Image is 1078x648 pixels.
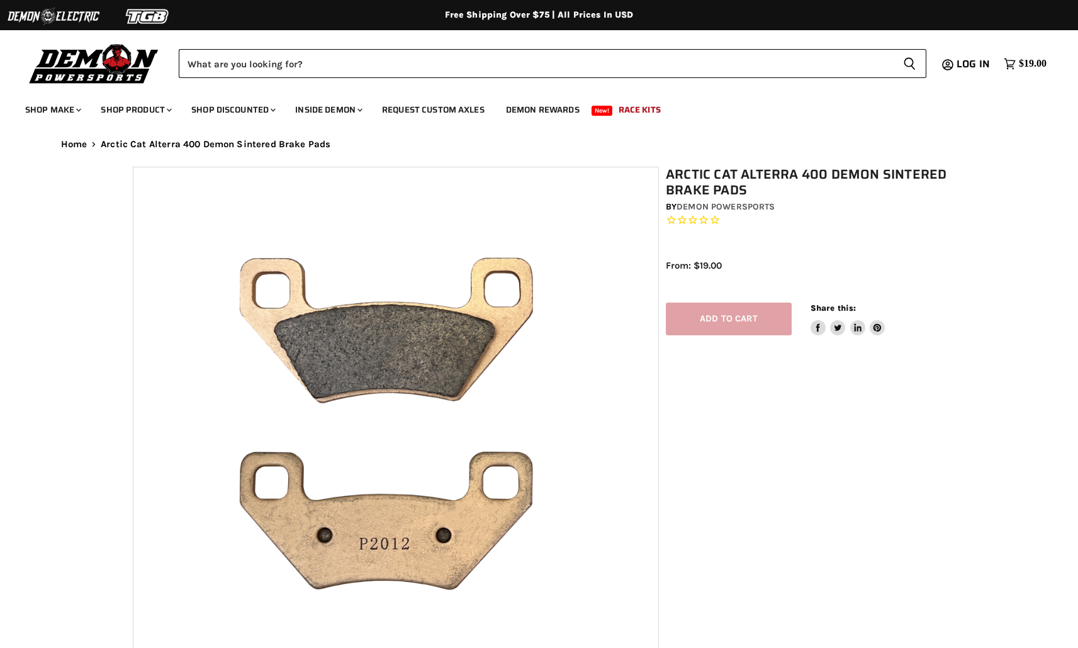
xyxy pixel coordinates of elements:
[677,201,775,212] a: Demon Powersports
[893,49,926,78] button: Search
[373,97,494,123] a: Request Custom Axles
[6,4,101,28] img: Demon Electric Logo 2
[179,49,926,78] form: Product
[811,303,856,313] span: Share this:
[286,97,370,123] a: Inside Demon
[179,49,893,78] input: Search
[182,97,283,123] a: Shop Discounted
[36,139,1043,150] nav: Breadcrumbs
[666,260,722,271] span: From: $19.00
[101,139,330,150] span: Arctic Cat Alterra 400 Demon Sintered Brake Pads
[951,59,997,70] a: Log in
[16,97,89,123] a: Shop Make
[1019,58,1047,70] span: $19.00
[666,200,953,214] div: by
[609,97,670,123] a: Race Kits
[497,97,589,123] a: Demon Rewards
[666,214,953,227] span: Rated 0.0 out of 5 stars 0 reviews
[16,92,1043,123] ul: Main menu
[811,303,885,336] aside: Share this:
[592,106,613,116] span: New!
[997,55,1053,73] a: $19.00
[36,9,1043,21] div: Free Shipping Over $75 | All Prices In USD
[666,167,953,198] h1: Arctic Cat Alterra 400 Demon Sintered Brake Pads
[91,97,179,123] a: Shop Product
[61,139,87,150] a: Home
[101,4,195,28] img: TGB Logo 2
[957,56,990,72] span: Log in
[25,41,163,86] img: Demon Powersports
